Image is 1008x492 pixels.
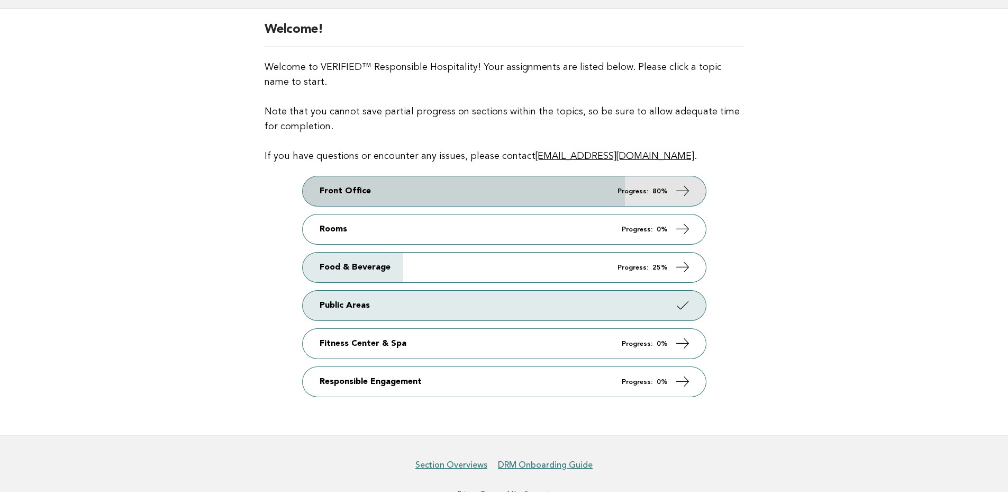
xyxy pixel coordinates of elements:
[303,291,706,320] a: Public Areas
[617,264,648,271] em: Progress:
[498,460,593,470] a: DRM Onboarding Guide
[652,188,668,195] strong: 80%
[652,264,668,271] strong: 25%
[622,226,652,233] em: Progress:
[303,176,706,206] a: Front Office Progress: 80%
[265,60,743,164] p: Welcome to VERIFIED™ Responsible Hospitality! Your assignments are listed below. Please click a t...
[622,341,652,347] em: Progress:
[303,329,706,359] a: Fitness Center & Spa Progress: 0%
[617,188,648,195] em: Progress:
[303,214,706,244] a: Rooms Progress: 0%
[657,226,668,233] strong: 0%
[303,367,706,397] a: Responsible Engagement Progress: 0%
[265,21,743,47] h2: Welcome!
[657,341,668,347] strong: 0%
[415,460,487,470] a: Section Overviews
[535,151,694,161] a: [EMAIL_ADDRESS][DOMAIN_NAME]
[622,379,652,386] em: Progress:
[657,379,668,386] strong: 0%
[303,253,706,282] a: Food & Beverage Progress: 25%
